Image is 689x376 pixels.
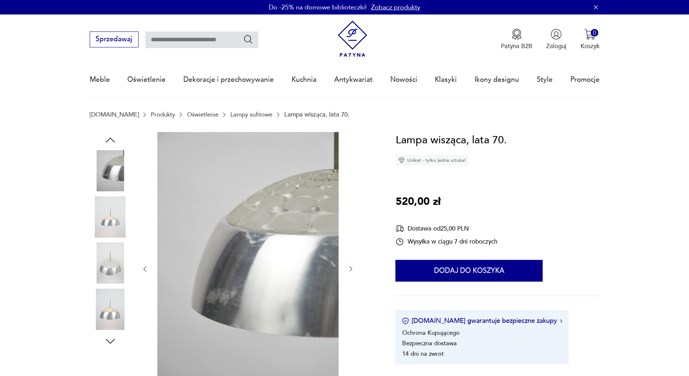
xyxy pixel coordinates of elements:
p: Lampa wisząca, lata 70. [284,111,349,118]
button: Dodaj do koszyka [395,260,543,282]
li: 14 dni na zwrot [402,350,443,358]
a: Ikona medaluPatyna B2B [501,29,532,50]
img: Patyna - sklep z meblami i dekoracjami vintage [334,21,371,57]
p: Koszyk [580,42,599,50]
p: Do -25% na domowe biblioteczki! [269,3,367,12]
p: 520,00 zł [395,194,440,210]
a: Ikony designu [475,63,519,96]
a: Oświetlenie [187,111,218,118]
img: Ikona strzałki w prawo [560,319,562,323]
p: Patyna B2B [501,42,532,50]
a: Klasyki [435,63,457,96]
div: 0 [591,29,598,37]
button: Patyna B2B [501,29,532,50]
a: Oświetlenie [127,63,166,96]
button: Szukaj [243,34,254,45]
button: Zaloguj [546,29,566,50]
a: Dekoracje i przechowywanie [183,63,274,96]
button: 0Koszyk [580,29,599,50]
div: Wysyłka w ciągu 7 dni roboczych [395,237,497,246]
img: Ikona medalu [511,29,522,40]
img: Zdjęcie produktu Lampa wisząca, lata 70. [90,150,131,191]
img: Zdjęcie produktu Lampa wisząca, lata 70. [90,242,131,284]
h1: Lampa wisząca, lata 70. [395,132,506,149]
img: Ikona dostawy [395,224,404,233]
img: Zdjęcie produktu Lampa wisząca, lata 70. [90,196,131,237]
a: Lampy sufitowe [230,111,272,118]
a: [DOMAIN_NAME] [90,111,139,118]
a: Antykwariat [334,63,373,96]
a: Nowości [390,63,417,96]
li: Bezpieczna dostawa [402,339,456,347]
a: Promocje [570,63,599,96]
p: Zaloguj [546,42,566,50]
img: Ikona koszyka [584,29,595,40]
button: [DOMAIN_NAME] gwarantuje bezpieczne zakupy [402,316,562,325]
a: Kuchnia [292,63,316,96]
img: Ikona certyfikatu [402,317,409,325]
img: Ikonka użytkownika [550,29,562,40]
img: Ikona diamentu [398,157,405,164]
a: Produkty [151,111,175,118]
a: Zobacz produkty [371,3,420,12]
li: Ochrona Kupującego [402,329,459,337]
button: Sprzedawaj [90,31,139,47]
div: Dostawa od 25,00 PLN [395,224,497,233]
img: Zdjęcie produktu Lampa wisząca, lata 70. [90,288,131,330]
a: Style [537,63,553,96]
a: Sprzedawaj [90,37,139,43]
a: Meble [90,63,110,96]
div: Unikat - tylko jedna sztuka! [395,155,468,166]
